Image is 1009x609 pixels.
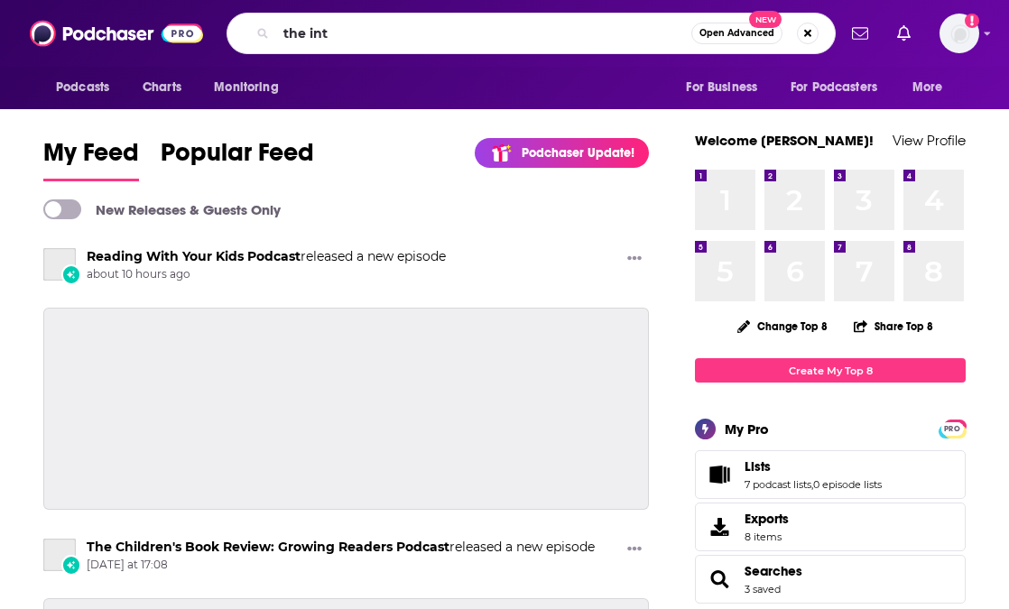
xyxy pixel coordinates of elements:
span: Open Advanced [699,29,774,38]
span: Charts [143,75,181,100]
a: New Releases & Guests Only [43,199,281,219]
div: New Episode [61,264,81,284]
a: Show notifications dropdown [890,18,918,49]
a: Welcome [PERSON_NAME]! [695,132,874,149]
button: open menu [779,70,903,105]
span: More [912,75,943,100]
a: 7 podcast lists [745,478,811,491]
div: Search podcasts, credits, & more... [227,13,836,54]
span: Podcasts [56,75,109,100]
a: View Profile [893,132,966,149]
a: Popular Feed [161,137,314,181]
span: New [749,11,782,28]
span: Monitoring [214,75,278,100]
a: Reading With Your Kids Podcast [43,248,76,281]
a: My Feed [43,137,139,181]
span: PRO [941,422,963,436]
img: User Profile [940,14,979,53]
a: Show notifications dropdown [845,18,875,49]
span: Searches [695,555,966,604]
button: open menu [43,70,133,105]
a: Searches [745,563,802,579]
h3: released a new episode [87,539,595,556]
a: Reading With Your Kids Podcast [87,248,301,264]
a: 0 episode lists [813,478,882,491]
span: My Feed [43,137,139,179]
button: open menu [900,70,966,105]
button: open menu [673,70,780,105]
span: about 10 hours ago [87,267,446,282]
a: PRO [941,421,963,435]
h3: released a new episode [87,248,446,265]
div: New Episode [61,555,81,575]
a: Lists [745,458,882,475]
div: My Pro [725,420,769,438]
a: The Children's Book Review: Growing Readers Podcast [87,539,449,555]
span: For Podcasters [791,75,877,100]
span: , [811,478,813,491]
a: Searches [701,567,737,592]
p: Podchaser Update! [522,145,634,161]
button: Show More Button [620,248,649,271]
button: Change Top 8 [727,315,838,337]
span: Lists [695,450,966,499]
span: Exports [745,511,789,527]
button: open menu [201,70,301,105]
button: Show profile menu [940,14,979,53]
button: Share Top 8 [853,309,934,344]
span: Logged in as kkneafsey [940,14,979,53]
span: 8 items [745,531,789,543]
a: The Children's Book Review: Growing Readers Podcast [43,539,76,571]
button: Show More Button [620,539,649,561]
a: Lists [701,462,737,487]
svg: Add a profile image [965,14,979,28]
button: Open AdvancedNew [691,23,782,44]
a: Create My Top 8 [695,358,966,383]
span: For Business [686,75,757,100]
span: Lists [745,458,771,475]
a: Exports [695,503,966,551]
img: Podchaser - Follow, Share and Rate Podcasts [30,16,203,51]
span: Popular Feed [161,137,314,179]
span: [DATE] at 17:08 [87,558,595,573]
a: 3 saved [745,583,781,595]
a: Charts [131,70,192,105]
span: Exports [701,514,737,540]
input: Search podcasts, credits, & more... [276,19,691,48]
